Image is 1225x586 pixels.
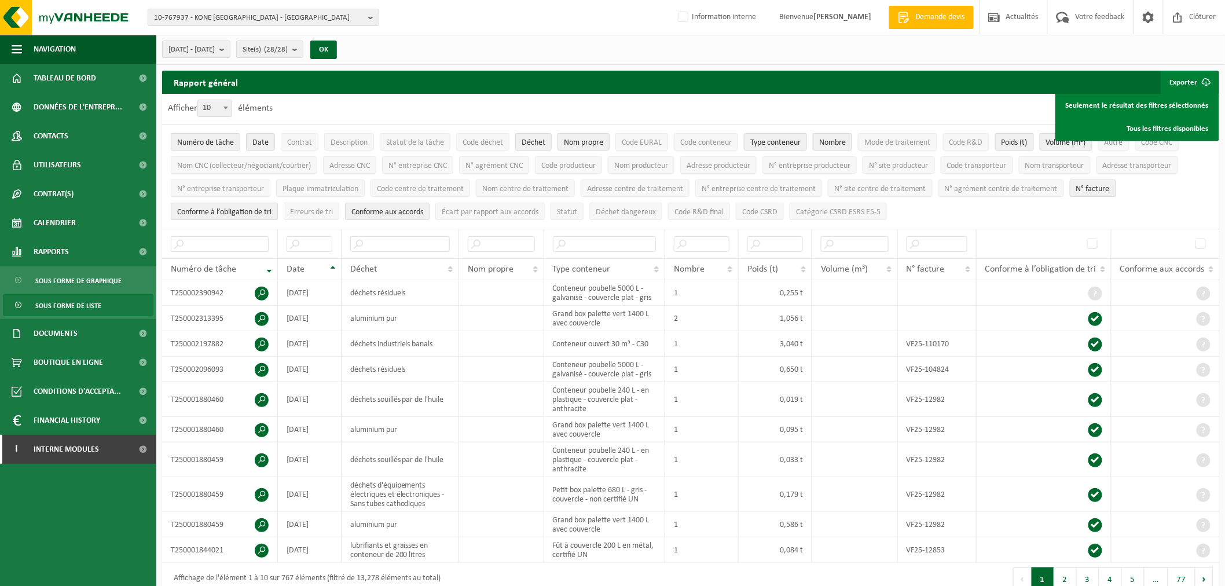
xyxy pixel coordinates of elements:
td: VF25-12982 [898,512,977,537]
button: Plaque immatriculationPlaque immatriculation: Activate to sort [276,180,365,197]
td: 1,056 t [739,306,812,331]
span: N° agrément centre de traitement [945,185,1058,193]
span: Boutique en ligne [34,348,103,377]
td: [DATE] [278,442,342,477]
td: [DATE] [278,331,342,357]
span: Plaque immatriculation [283,185,358,193]
span: Nom producteur [614,162,668,170]
span: Code centre de traitement [377,185,464,193]
button: N° entreprise centre de traitementN° entreprise centre de traitement: Activate to sort [695,180,822,197]
span: Adresse producteur [687,162,750,170]
span: Calendrier [34,208,76,237]
td: 1 [665,477,739,512]
span: Description [331,138,368,147]
button: Exporter [1161,71,1218,94]
td: 2 [665,306,739,331]
td: Conteneur ouvert 30 m³ - C30 [544,331,666,357]
button: Code CNCCode CNC: Activate to sort [1135,133,1179,151]
td: [DATE] [278,306,342,331]
span: Date [287,265,305,274]
span: Code CNC [1142,138,1173,147]
span: Contrat [287,138,312,147]
span: Nom propre [564,138,603,147]
span: Statut de la tâche [386,138,444,147]
button: Erreurs de triErreurs de tri: Activate to sort [284,203,339,220]
button: [DATE] - [DATE] [162,41,230,58]
button: N° entreprise CNCN° entreprise CNC: Activate to sort [382,156,453,174]
button: Poids (t)Poids (t): Activate to sort [995,133,1034,151]
button: Numéro de tâcheNuméro de tâche: Activate to remove sorting [171,133,240,151]
span: Nom CNC (collecteur/négociant/courtier) [177,162,311,170]
td: 0,179 t [739,477,812,512]
td: Conteneur poubelle 240 L - en plastique - couvercle plat - anthracite [544,382,666,417]
button: Nom transporteurNom transporteur: Activate to sort [1019,156,1091,174]
span: Nom propre [468,265,514,274]
td: T250001880459 [162,477,278,512]
button: NombreNombre: Activate to sort [813,133,852,151]
span: N° facture [1076,185,1110,193]
button: N° site centre de traitementN° site centre de traitement: Activate to sort [828,180,933,197]
span: Conforme aux accords [351,208,423,217]
a: Demande devis [889,6,974,29]
button: Site(s)(28/28) [236,41,303,58]
span: N° site centre de traitement [834,185,926,193]
span: Déchet [522,138,545,147]
span: Code R&D [949,138,983,147]
span: Adresse transporteur [1103,162,1172,170]
td: [DATE] [278,477,342,512]
td: déchets résiduels [342,280,460,306]
button: Statut de la tâcheStatut de la tâche: Activate to sort [380,133,450,151]
span: Utilisateurs [34,151,81,180]
span: Poids (t) [747,265,778,274]
span: Nombre [819,138,846,147]
td: 0,650 t [739,357,812,382]
span: I [12,435,22,464]
td: T250002313395 [162,306,278,331]
button: DateDate: Activate to sort [246,133,275,151]
button: N° factureN° facture: Activate to sort [1070,180,1116,197]
td: T250001880460 [162,382,278,417]
span: Sous forme de graphique [35,270,122,292]
span: Code conteneur [680,138,732,147]
td: 0,084 t [739,537,812,563]
span: N° site producteur [869,162,929,170]
button: Type conteneurType conteneur: Activate to sort [744,133,807,151]
span: Type conteneur [750,138,801,147]
button: DéchetDéchet: Activate to sort [515,133,552,151]
span: Déchet [350,265,377,274]
td: VF25-110170 [898,331,977,357]
button: Adresse producteurAdresse producteur: Activate to sort [680,156,757,174]
td: T250001880459 [162,512,278,537]
span: N° entreprise producteur [769,162,850,170]
button: Écart par rapport aux accordsÉcart par rapport aux accords: Activate to sort [435,203,545,220]
span: Catégorie CSRD ESRS E5-5 [796,208,881,217]
td: déchets d'équipements électriques et électroniques - Sans tubes cathodiques [342,477,460,512]
td: 1 [665,417,739,442]
span: Tableau de bord [34,64,96,93]
td: [DATE] [278,280,342,306]
a: Tous les filtres disponibles [1057,117,1217,140]
button: N° entreprise producteurN° entreprise producteur: Activate to sort [762,156,857,174]
td: [DATE] [278,512,342,537]
button: Adresse CNCAdresse CNC: Activate to sort [323,156,376,174]
span: Financial History [34,406,100,435]
span: Adresse centre de traitement [587,185,683,193]
button: Volume (m³)Volume (m³): Activate to sort [1040,133,1092,151]
button: AutreAutre: Activate to sort [1098,133,1129,151]
span: Code producteur [541,162,596,170]
span: Code CSRD [742,208,777,217]
button: Code R&D finalCode R&amp;D final: Activate to sort [668,203,730,220]
button: Code producteurCode producteur: Activate to sort [535,156,602,174]
button: Code centre de traitementCode centre de traitement: Activate to sort [371,180,470,197]
span: Volume (m³) [821,265,868,274]
span: Conforme à l’obligation de tri [985,265,1096,274]
td: Grand box palette vert 1400 L avec couvercle [544,306,666,331]
td: 1 [665,537,739,563]
button: Nom CNC (collecteur/négociant/courtier)Nom CNC (collecteur/négociant/courtier): Activate to sort [171,156,317,174]
span: Code transporteur [947,162,1007,170]
span: Code R&D final [674,208,724,217]
span: Conditions d'accepta... [34,377,121,406]
span: Conforme aux accords [1120,265,1205,274]
td: lubrifiants et graisses en conteneur de 200 litres [342,537,460,563]
button: Adresse transporteurAdresse transporteur: Activate to sort [1096,156,1178,174]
